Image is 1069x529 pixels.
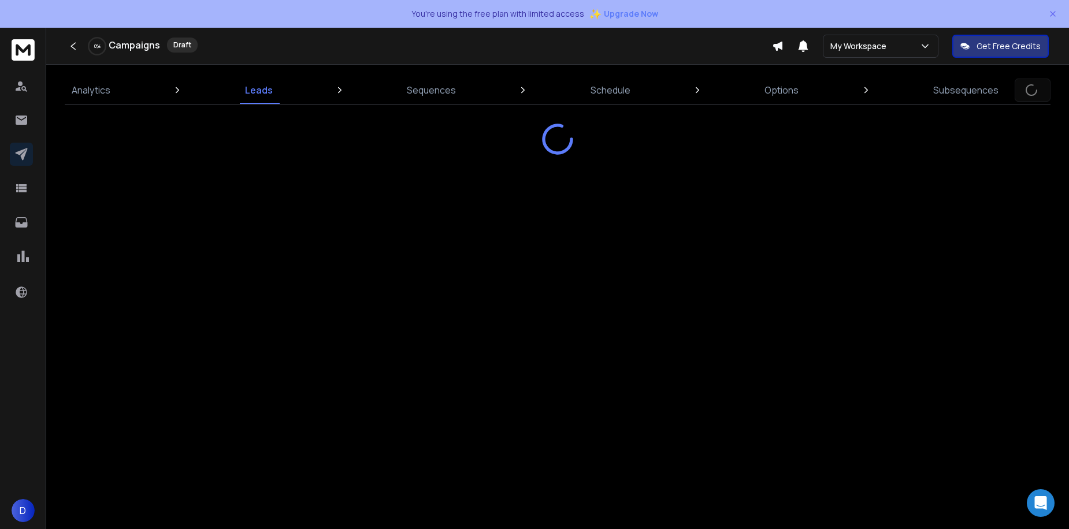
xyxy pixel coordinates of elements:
a: Schedule [584,76,637,104]
p: Get Free Credits [977,40,1041,52]
p: 0 % [94,43,101,50]
p: Subsequences [933,83,999,97]
span: ✨ [589,6,602,22]
p: Options [764,83,799,97]
p: Schedule [591,83,630,97]
button: D [12,499,35,522]
h1: Campaigns [109,38,160,52]
p: My Workspace [830,40,891,52]
div: Draft [167,38,198,53]
a: Options [758,76,806,104]
a: Leads [238,76,280,104]
div: Open Intercom Messenger [1027,489,1055,517]
a: Sequences [400,76,463,104]
span: Upgrade Now [604,8,658,20]
button: ✨Upgrade Now [589,2,658,25]
a: Analytics [65,76,117,104]
a: Subsequences [926,76,1005,104]
p: Sequences [407,83,456,97]
p: You're using the free plan with limited access [411,8,584,20]
p: Leads [245,83,273,97]
p: Analytics [72,83,110,97]
button: Get Free Credits [952,35,1049,58]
